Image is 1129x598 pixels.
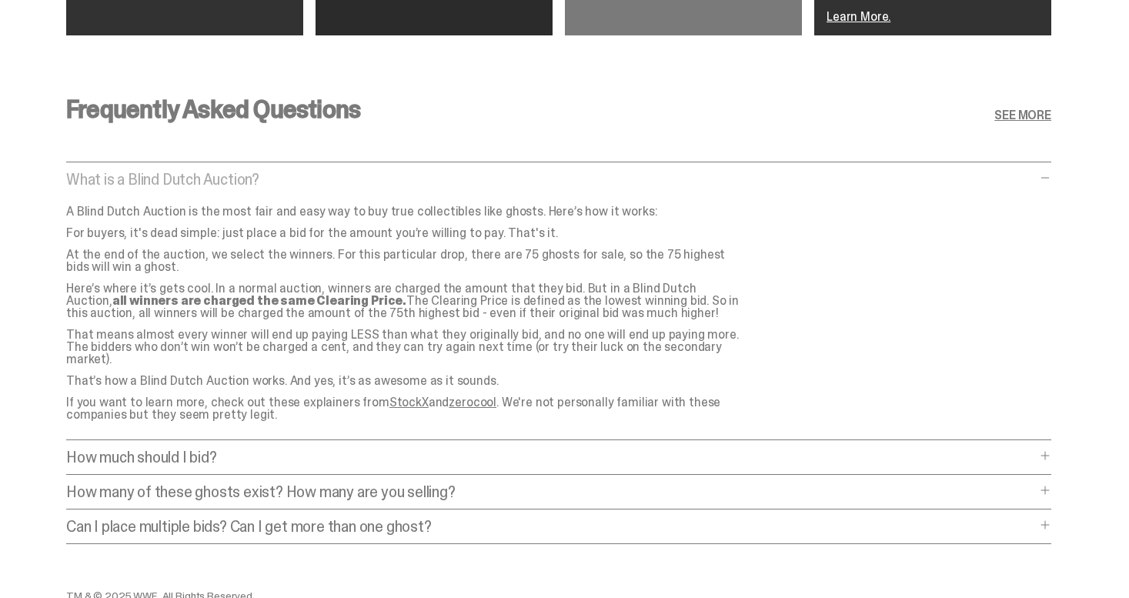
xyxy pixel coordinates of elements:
[66,449,1036,465] p: How much should I bid?
[66,282,743,319] p: Here’s where it’s gets cool. In a normal auction, winners are charged the amount that they bid. B...
[389,394,429,410] a: StockX
[66,484,1036,499] p: How many of these ghosts exist? How many are you selling?
[66,227,743,239] p: For buyers, it's dead simple: just place a bid for the amount you’re willing to pay. That's it.
[112,292,406,309] strong: all winners are charged the same Clearing Price.
[827,8,890,25] a: Learn More.
[66,205,743,218] p: A Blind Dutch Auction is the most fair and easy way to buy true collectibles like ghosts. Here’s ...
[66,172,1036,187] p: What is a Blind Dutch Auction?
[449,394,496,410] a: zerocool
[66,329,743,366] p: That means almost every winner will end up paying LESS than what they originally bid, and no one ...
[66,375,743,387] p: That’s how a Blind Dutch Auction works. And yes, it’s as awesome as it sounds.
[66,249,743,273] p: At the end of the auction, we select the winners. For this particular drop, there are 75 ghosts f...
[66,97,360,122] h3: Frequently Asked Questions
[66,396,743,421] p: If you want to learn more, check out these explainers from and . We're not personally familiar wi...
[66,519,1036,534] p: Can I place multiple bids? Can I get more than one ghost?
[994,109,1051,122] a: SEE MORE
